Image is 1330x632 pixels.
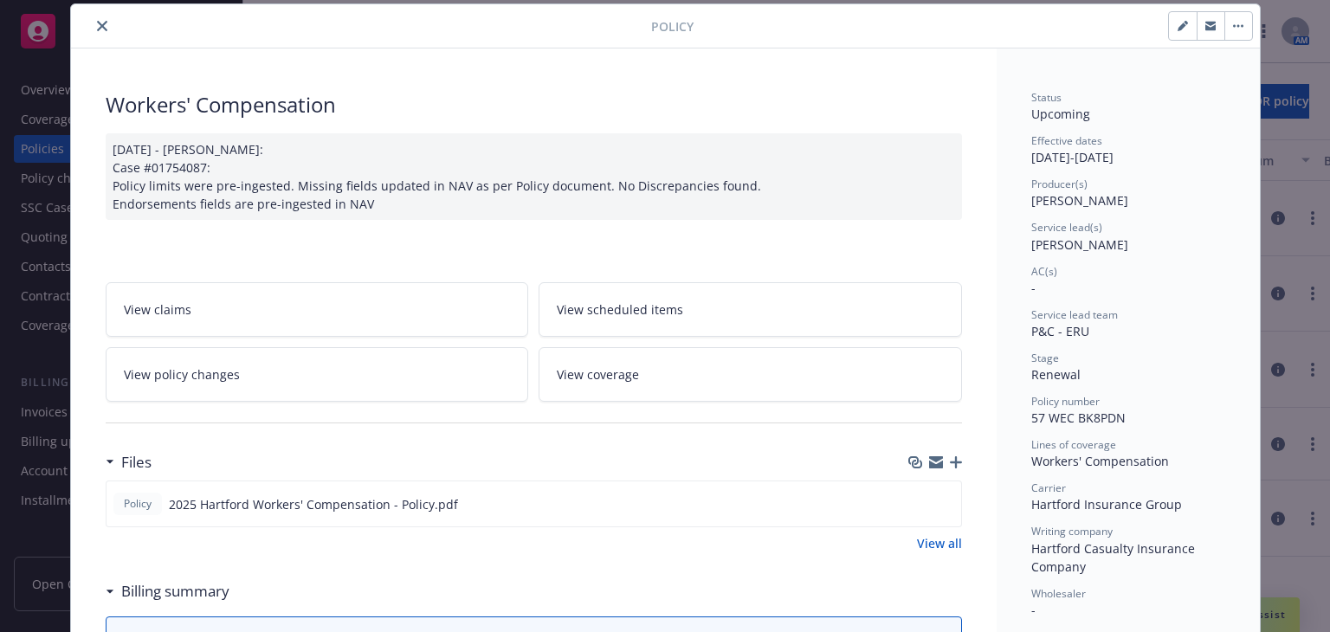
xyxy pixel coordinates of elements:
span: Renewal [1031,366,1081,383]
a: View policy changes [106,347,529,402]
a: View claims [106,282,529,337]
span: AC(s) [1031,264,1057,279]
div: [DATE] - [PERSON_NAME]: Case #01754087: Policy limits were pre-ingested. Missing fields updated i... [106,133,962,220]
span: View scheduled items [557,300,683,319]
h3: Billing summary [121,580,229,603]
a: View all [917,534,962,552]
span: Hartford Casualty Insurance Company [1031,540,1198,575]
span: Hartford Insurance Group [1031,496,1182,513]
span: Producer(s) [1031,177,1088,191]
a: View coverage [539,347,962,402]
span: Writing company [1031,524,1113,538]
button: download file [911,495,925,513]
div: Files [106,451,152,474]
span: Policy [651,17,694,35]
div: [DATE] - [DATE] [1031,133,1225,166]
span: 57 WEC BK8PDN [1031,410,1126,426]
span: Lines of coverage [1031,437,1116,452]
button: preview file [939,495,954,513]
span: View claims [124,300,191,319]
span: - [1031,602,1036,618]
span: Status [1031,90,1062,105]
span: View policy changes [124,365,240,384]
span: [PERSON_NAME] [1031,192,1128,209]
span: Policy [120,496,155,512]
span: - [1031,280,1036,296]
span: Service lead team [1031,307,1118,322]
span: [PERSON_NAME] [1031,236,1128,253]
span: View coverage [557,365,639,384]
span: Upcoming [1031,106,1090,122]
span: Effective dates [1031,133,1102,148]
span: Stage [1031,351,1059,365]
h3: Files [121,451,152,474]
span: P&C - ERU [1031,323,1089,339]
span: Wholesaler [1031,586,1086,601]
div: Workers' Compensation [1031,452,1225,470]
span: Carrier [1031,480,1066,495]
span: Service lead(s) [1031,220,1102,235]
a: View scheduled items [539,282,962,337]
div: Workers' Compensation [106,90,962,119]
button: close [92,16,113,36]
div: Billing summary [106,580,229,603]
span: 2025 Hartford Workers' Compensation - Policy.pdf [169,495,458,513]
span: Policy number [1031,394,1100,409]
